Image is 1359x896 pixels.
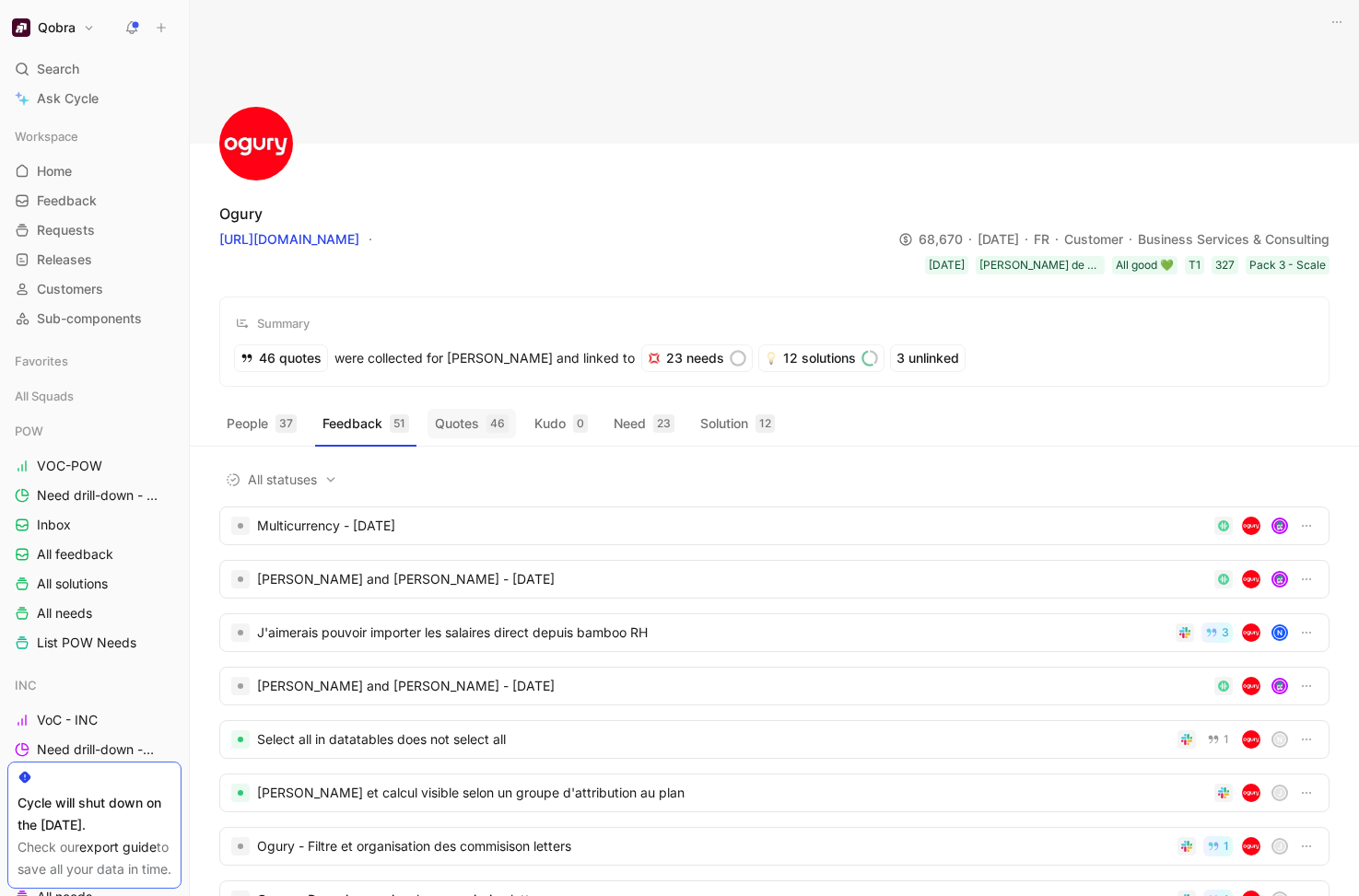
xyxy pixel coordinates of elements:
[37,711,98,729] span: VoC - INC
[235,312,310,334] div: Summary
[235,345,327,371] div: 46 quotes
[1116,256,1174,274] div: All good 💚
[219,613,1330,652] a: J'aimerais pouvoir importer les salaires direct depuis bamboo RH3N
[606,409,682,438] button: Need
[642,345,752,371] div: 23 needs
[527,409,595,438] button: Kudo
[37,740,158,759] span: Need drill-down - INC
[1215,256,1235,274] div: 327
[7,706,182,734] a: VoC - INC
[37,309,142,328] span: Sub-components
[7,671,182,699] div: INC
[7,417,182,657] div: POWVOC-POWNeed drill-down - POWInboxAll feedbackAll solutionsAll needsList POW Needs
[15,422,43,440] span: POW
[1224,734,1229,745] span: 1
[1242,623,1260,642] img: ogury.com
[219,774,1330,812] a: [PERSON_NAME] et calcul visible selon un groupe d'attribution au planj
[7,305,182,332] a: Sub-components
[15,352,68,370] span: Favorites
[15,127,78,145] span: Workspace
[1242,784,1260,802] img: ogury.com
[7,216,182,244] a: Requests
[7,382,182,410] div: All Squads
[1242,730,1260,749] img: ogury.com
[1242,570,1260,588] img: ogury.com
[648,352,661,365] img: 💢
[978,228,1034,250] div: [DATE]
[37,457,102,475] span: VOC-POW
[1273,840,1286,853] div: j
[428,409,516,438] button: Quotes
[219,409,304,438] button: People
[7,122,182,150] div: Workspace
[7,629,182,657] a: List POW Needs
[7,570,182,598] a: All solutions
[765,352,778,365] img: 💡
[1201,623,1233,643] button: 3
[7,417,182,445] div: POW
[1242,677,1260,695] img: ogury.com
[653,414,674,433] div: 23
[235,345,635,371] div: were collected for [PERSON_NAME] and linked to
[1224,841,1229,852] span: 1
[37,280,103,298] span: Customers
[7,275,182,303] a: Customers
[219,506,1330,545] a: Multicurrency - [DATE]avatar
[257,835,1170,857] div: Ogury - Filtre et organisation des commisison letters
[15,387,74,405] span: All Squads
[37,634,136,652] span: List POW Needs
[37,192,97,210] span: Feedback
[7,541,182,568] a: All feedback
[275,414,297,433] div: 37
[37,516,71,534] span: Inbox
[37,58,79,80] span: Search
[37,545,113,564] span: All feedback
[315,409,416,438] button: Feedback
[7,85,182,112] a: Ask Cycle
[79,839,157,855] a: export guide
[219,203,263,225] div: Ogury
[1203,836,1233,856] button: 1
[693,409,782,438] button: Solution
[38,19,76,36] h1: Qobra
[756,414,775,433] div: 12
[1273,626,1286,639] div: N
[257,728,1170,751] div: Select all in datatables does not select all
[257,568,1207,590] div: [PERSON_NAME] and [PERSON_NAME] - [DATE]
[1138,228,1330,250] div: Business Services & Consulting
[18,836,171,880] div: Check our to save all your data in time.
[219,468,344,492] button: All statuses
[1273,786,1286,799] div: j
[1249,256,1326,274] div: Pack 3 - Scale
[891,345,965,371] div: 3 unlinked
[219,107,293,180] img: logo
[18,792,171,836] div: Cycle will shut down on the [DATE].
[1273,680,1286,692] img: avatar
[486,414,509,433] div: 46
[226,469,337,491] span: All statuses
[7,599,182,627] a: All needs
[1273,519,1286,532] img: avatar
[37,250,92,269] span: Releases
[7,55,182,83] div: Search
[1242,837,1260,855] img: ogury.com
[219,667,1330,705] a: [PERSON_NAME] and [PERSON_NAME] - [DATE]avatar
[37,604,92,623] span: All needs
[219,231,359,247] a: [URL][DOMAIN_NAME]
[1189,256,1201,274] div: T1
[12,18,30,37] img: Qobra
[219,720,1330,759] a: Select all in datatables does not select all1n
[1273,573,1286,586] img: avatar
[219,827,1330,866] a: Ogury - Filtre et organisation des commisison letters1j
[219,560,1330,599] a: [PERSON_NAME] and [PERSON_NAME] - [DATE]avatar
[37,87,99,110] span: Ask Cycle
[257,622,1168,644] div: J'aimerais pouvoir importer les salaires direct depuis bamboo RH
[1222,627,1229,638] span: 3
[898,228,978,250] div: 68,670
[7,452,182,480] a: VOC-POW
[257,515,1207,537] div: Multicurrency - [DATE]
[979,256,1101,274] div: [PERSON_NAME] de Forge
[573,414,588,433] div: 0
[257,675,1207,697] div: [PERSON_NAME] and [PERSON_NAME] - [DATE]
[7,511,182,539] a: Inbox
